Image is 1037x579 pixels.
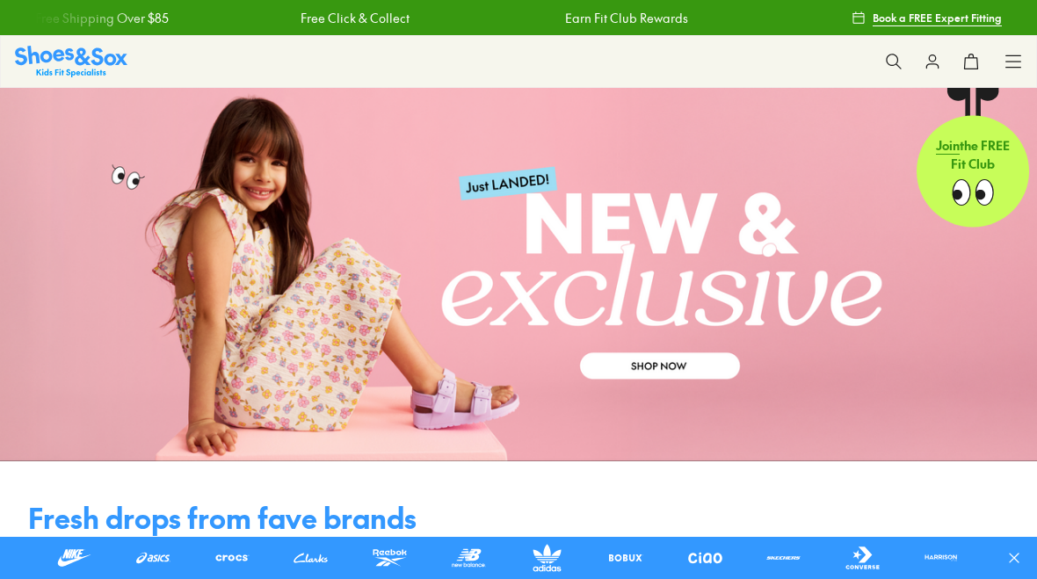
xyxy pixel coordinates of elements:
p: the FREE Fit Club [917,125,1029,190]
span: Book a FREE Expert Fitting [873,10,1002,25]
a: Earn Fit Club Rewards [545,9,668,27]
a: Book a FREE Expert Fitting [852,2,1002,33]
a: Free Click & Collect [279,9,388,27]
img: SNS_Logo_Responsive.svg [15,46,127,76]
a: Jointhe FREE Fit Club [917,87,1029,228]
a: Free Shipping Over $85 [14,9,148,27]
span: Join [936,139,960,156]
a: Shoes & Sox [15,46,127,76]
a: Free Shipping Over $85 [809,9,943,27]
